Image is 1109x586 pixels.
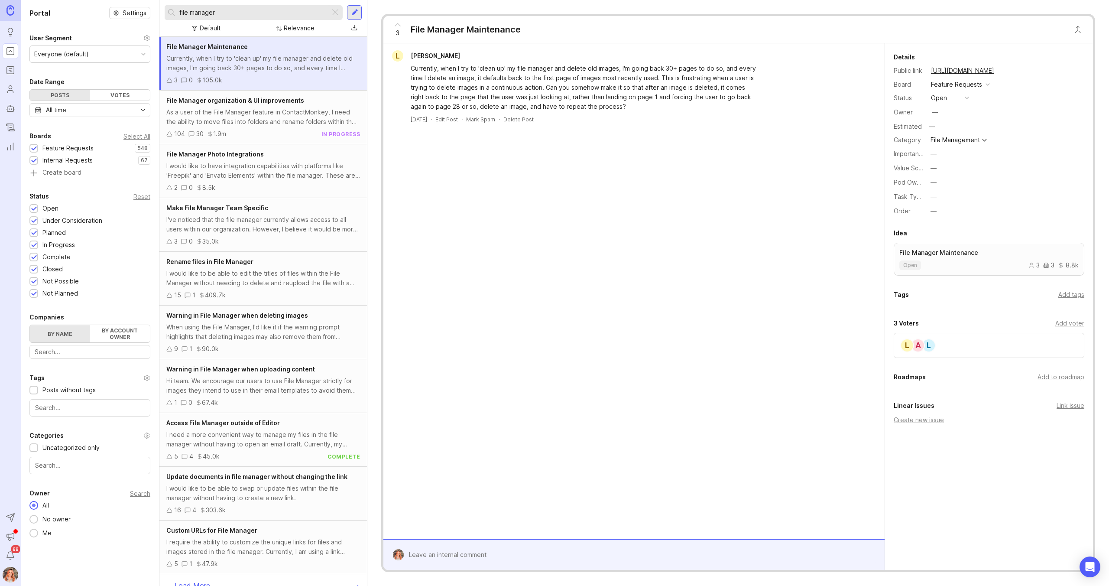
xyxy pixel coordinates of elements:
[166,419,280,426] span: Access File Manager outside of Editor
[461,116,463,123] div: ·
[174,75,178,85] div: 3
[931,163,937,173] div: —
[42,385,96,395] div: Posts without tags
[159,467,367,521] a: Update documents in file manager without changing the linkI would like to be able to swap or upda...
[188,398,192,407] div: 0
[42,252,71,262] div: Complete
[411,52,460,59] span: [PERSON_NAME]
[159,521,367,574] a: Custom URLs for File ManagerI require the ability to customize the unique links for files and ima...
[159,37,367,91] a: File Manager MaintenanceCurrently, when I try to 'clean up' my file manager and delete old images...
[166,269,360,288] div: I would like to be able to edit the titles of files within the File Manager without needing to de...
[900,339,914,352] div: L
[29,373,45,383] div: Tags
[894,124,922,130] div: Estimated
[3,43,18,59] a: Portal
[213,129,226,139] div: 1.9m
[928,65,997,76] a: [URL][DOMAIN_NAME]
[166,204,268,212] span: Make File Manager Team Specific
[1069,21,1086,38] button: Close button
[284,23,315,33] div: Relevance
[205,290,226,300] div: 409.7k
[174,237,178,246] div: 3
[894,415,1084,425] div: Create new issue
[392,50,403,62] div: L
[29,488,50,498] div: Owner
[894,93,924,103] div: Status
[894,193,924,200] label: Task Type
[932,107,938,117] div: —
[411,23,521,36] div: File Manager Maintenance
[42,264,63,274] div: Closed
[931,80,982,89] div: Feature Requests
[202,559,218,569] div: 47.9k
[174,452,178,461] div: 5
[926,121,937,132] div: —
[189,559,192,569] div: 1
[42,240,75,250] div: In Progress
[3,81,18,97] a: Users
[166,97,304,104] span: File Manager organization & UI improvements
[894,290,909,300] div: Tags
[894,135,924,145] div: Category
[29,77,65,87] div: Date Range
[166,430,360,449] div: I need a more convenient way to manage my files in the file manager without having to open an ema...
[35,347,145,357] input: Search...
[3,120,18,135] a: Changelog
[1038,372,1084,382] div: Add to roadmap
[123,9,146,17] span: Settings
[159,144,367,198] a: File Manager Photo IntegrationsI would like to have integration capabilities with platforms like ...
[894,318,919,329] div: 3 Voters
[200,23,221,33] div: Default
[133,194,150,199] div: Reset
[136,107,150,114] svg: toggle icon
[174,559,178,569] div: 5
[159,91,367,144] a: File Manager organization & UI improvementsAs a user of the File Manager feature in ContactMonkey...
[202,75,222,85] div: 105.0k
[202,183,215,192] div: 8.5k
[130,491,150,496] div: Search
[3,548,18,563] button: Notifications
[29,191,49,202] div: Status
[174,344,178,354] div: 9
[196,129,204,139] div: 30
[894,107,924,117] div: Owner
[435,116,458,123] div: Edit Post
[3,62,18,78] a: Roadmaps
[166,107,360,127] div: As a user of the File Manager feature in ContactMonkey, I need the ability to move files into fol...
[894,228,907,238] div: Idea
[42,216,102,225] div: Under Consideration
[42,289,78,298] div: Not Planned
[1043,262,1054,268] div: 3
[159,306,367,359] a: Warning in File Manager when deleting imagesWhen using the File Manager, I'd like it if the warni...
[166,150,264,158] span: File Manager Photo Integrations
[159,413,367,467] a: Access File Manager outside of EditorI need a more convenient way to manage my files in the file ...
[166,484,360,503] div: I would like to be able to swap or update files within the file manager without having to create ...
[90,90,150,101] div: Votes
[189,452,193,461] div: 4
[390,549,407,560] img: Bronwen W
[894,52,915,62] div: Details
[174,505,181,515] div: 16
[42,156,93,165] div: Internal Requests
[42,143,94,153] div: Feature Requests
[192,290,195,300] div: 1
[192,505,196,515] div: 4
[321,130,360,138] div: in progress
[1058,290,1084,300] div: Add tags
[6,5,14,15] img: Canny Home
[29,312,64,322] div: Companies
[466,116,495,123] button: Mark Spam
[1028,262,1040,268] div: 3
[922,339,936,352] div: L
[499,116,500,123] div: ·
[42,204,58,213] div: Open
[894,400,934,411] div: Linear Issues
[411,116,427,123] time: [DATE]
[42,443,100,453] div: Uncategorized only
[30,90,90,101] div: Posts
[38,528,56,538] div: Me
[3,567,18,583] button: Bronwen W
[203,452,220,461] div: 45.0k
[166,258,253,265] span: Rename files in File Manager
[166,537,360,557] div: I require the ability to customize the unique links for files and images stored in the file manag...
